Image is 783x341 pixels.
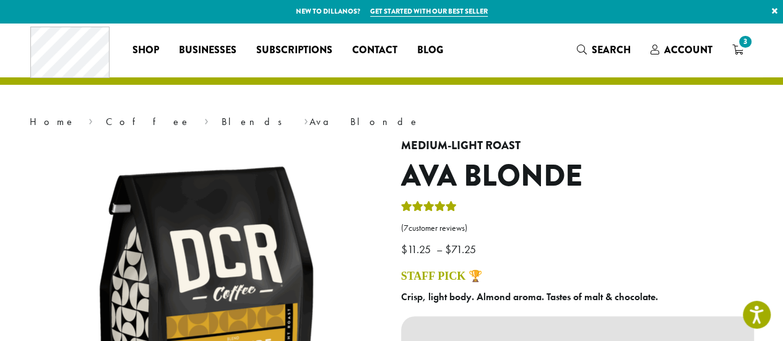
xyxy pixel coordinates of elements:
span: Shop [132,43,159,58]
span: 7 [404,223,409,233]
span: $ [445,242,451,256]
a: (7customer reviews) [401,222,754,235]
span: Search [592,43,631,57]
a: Shop [123,40,169,60]
span: › [204,110,209,129]
a: Search [567,40,641,60]
span: Businesses [179,43,236,58]
a: Home [30,115,76,128]
span: Subscriptions [256,43,332,58]
bdi: 71.25 [445,242,479,256]
h1: Ava Blonde [401,158,754,194]
a: STAFF PICK 🏆 [401,270,482,282]
span: Contact [352,43,397,58]
span: – [436,242,443,256]
a: Get started with our best seller [370,6,488,17]
span: › [89,110,93,129]
a: Coffee [106,115,191,128]
div: Rated 5.00 out of 5 [401,199,457,218]
span: Blog [417,43,443,58]
bdi: 11.25 [401,242,434,256]
span: 3 [737,33,753,50]
a: Blends [222,115,290,128]
span: › [303,110,308,129]
span: Account [664,43,712,57]
b: Crisp, light body. Almond aroma. Tastes of malt & chocolate. [401,290,658,303]
nav: Breadcrumb [30,114,754,129]
h4: Medium-Light Roast [401,139,754,153]
span: $ [401,242,407,256]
